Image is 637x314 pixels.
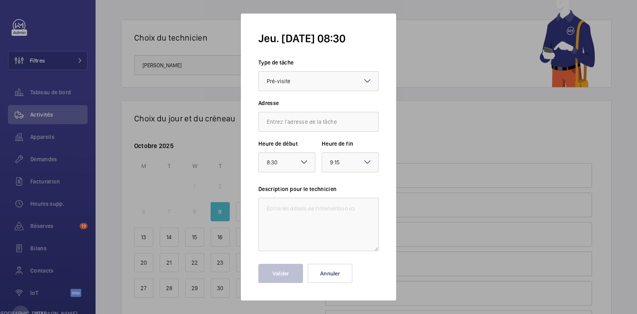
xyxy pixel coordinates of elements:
label: Heure de fin [322,140,379,148]
span: 9:15 [330,159,340,166]
span: 8:30 [267,159,278,166]
button: Annuler [308,264,352,283]
button: Valider [258,264,303,283]
span: Pré-visite [267,78,290,84]
label: Adresse [258,99,379,107]
input: Entrez l'adresse de la tâche [258,112,379,132]
label: Description pour le technicien [258,185,379,193]
label: Heure de début [258,140,315,148]
label: Type de tâche [258,59,379,66]
h1: jeu. [DATE] 08:30 [258,31,379,46]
